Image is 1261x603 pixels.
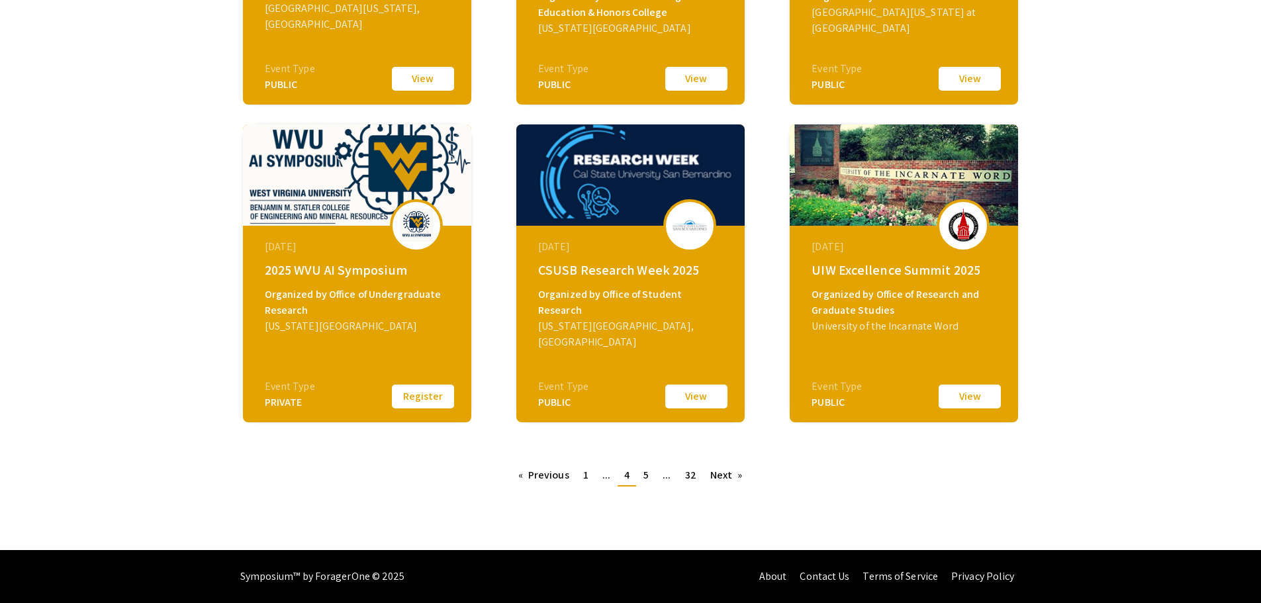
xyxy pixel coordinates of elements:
[243,124,471,226] img: 2025-wvu-ai-symposium_eventCoverPhoto_5efd8b__thumb.png
[512,465,750,487] ul: Pagination
[10,543,56,593] iframe: Chat
[663,468,671,482] span: ...
[390,383,456,410] button: Register
[265,379,315,394] div: Event Type
[265,394,315,410] div: PRIVATE
[790,124,1018,226] img: uiw-excellence-summit-2025_eventCoverPhoto_8b1491__thumb.png
[538,318,726,350] div: [US_STATE][GEOGRAPHIC_DATA], [GEOGRAPHIC_DATA]
[265,239,453,255] div: [DATE]
[265,287,453,318] div: Organized by Office of Undergraduate Research
[583,468,588,482] span: 1
[663,65,729,93] button: View
[704,465,749,485] a: Next page
[812,287,1000,318] div: Organized by Office of Research and Graduate Studies
[937,65,1003,93] button: View
[951,569,1014,583] a: Privacy Policy
[759,569,787,583] a: About
[265,318,453,334] div: [US_STATE][GEOGRAPHIC_DATA]
[538,379,588,394] div: Event Type
[937,383,1003,410] button: View
[863,569,938,583] a: Terms of Service
[538,61,588,77] div: Event Type
[812,260,1000,280] div: UIW Excellence Summit 2025
[812,379,862,394] div: Event Type
[240,550,405,603] div: Symposium™ by ForagerOne © 2025
[538,239,726,255] div: [DATE]
[812,239,1000,255] div: [DATE]
[516,124,745,226] img: csusb-research-week-2025_eventCoverPhoto_802233__thumb.png
[538,260,726,280] div: CSUSB Research Week 2025
[265,260,453,280] div: 2025 WVU AI Symposium
[602,468,610,482] span: ...
[538,394,588,410] div: PUBLIC
[643,468,649,482] span: 5
[512,465,576,485] a: Previous page
[800,569,849,583] a: Contact Us
[390,65,456,93] button: View
[670,218,710,234] img: csusb-research-week-2025_eventLogo_647923_.png
[663,383,729,410] button: View
[538,21,726,36] div: [US_STATE][GEOGRAPHIC_DATA]
[265,61,315,77] div: Event Type
[624,468,630,482] span: 4
[538,77,588,93] div: PUBLIC
[812,61,862,77] div: Event Type
[685,468,696,482] span: 32
[812,77,862,93] div: PUBLIC
[943,209,983,242] img: uiw-excellence-summit-2025_eventLogo_e09336_.png
[812,5,1000,36] div: [GEOGRAPHIC_DATA][US_STATE] at [GEOGRAPHIC_DATA]
[812,394,862,410] div: PUBLIC
[397,209,436,242] img: 2025-wvu-ai-symposium_eventLogo_81a7b7_.png
[265,77,315,93] div: PUBLIC
[265,1,453,32] div: [GEOGRAPHIC_DATA][US_STATE], [GEOGRAPHIC_DATA]
[812,318,1000,334] div: University of the Incarnate Word
[538,287,726,318] div: Organized by Office of Student Research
